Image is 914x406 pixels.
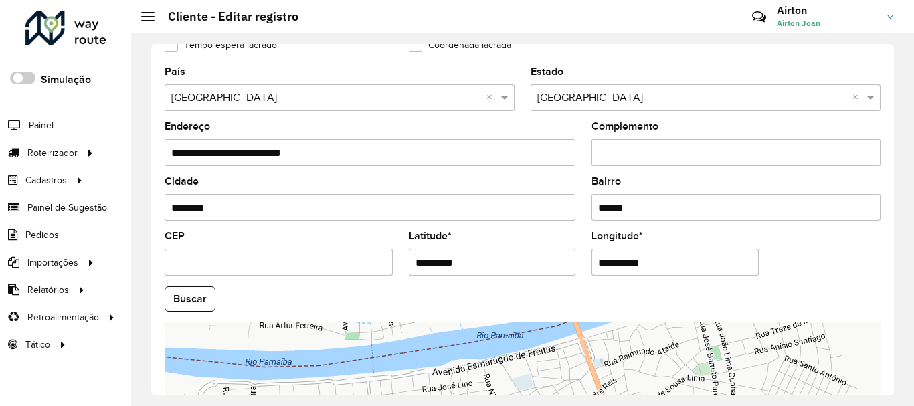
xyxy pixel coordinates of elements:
[155,9,298,24] h2: Cliente - Editar registro
[29,118,54,132] span: Painel
[165,64,185,80] label: País
[777,17,877,29] span: Airton Joan
[486,90,498,106] span: Clear all
[531,64,563,80] label: Estado
[25,173,67,187] span: Cadastros
[852,90,864,106] span: Clear all
[27,201,107,215] span: Painel de Sugestão
[165,228,185,244] label: CEP
[165,173,199,189] label: Cidade
[165,286,215,312] button: Buscar
[41,72,91,88] label: Simulação
[165,38,277,52] label: Tempo espera lacrado
[25,338,50,352] span: Tático
[27,256,78,270] span: Importações
[591,228,643,244] label: Longitude
[591,173,621,189] label: Bairro
[25,228,59,242] span: Pedidos
[165,118,210,134] label: Endereço
[777,4,877,17] h3: Airton
[27,146,78,160] span: Roteirizador
[591,118,658,134] label: Complemento
[27,283,69,297] span: Relatórios
[27,310,99,324] span: Retroalimentação
[745,3,773,31] a: Contato Rápido
[409,228,452,244] label: Latitude
[409,38,511,52] label: Coordenada lacrada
